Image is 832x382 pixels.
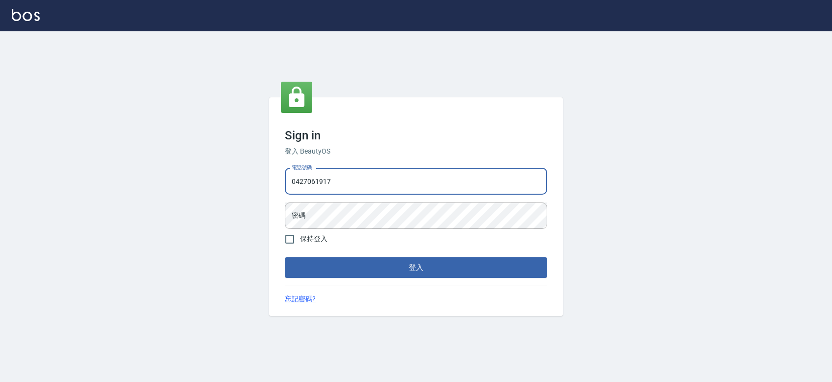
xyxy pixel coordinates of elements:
a: 忘記密碼? [285,294,316,304]
h3: Sign in [285,129,547,142]
img: Logo [12,9,40,21]
label: 電話號碼 [292,164,312,171]
span: 保持登入 [300,234,327,244]
button: 登入 [285,257,547,278]
h6: 登入 BeautyOS [285,146,547,157]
